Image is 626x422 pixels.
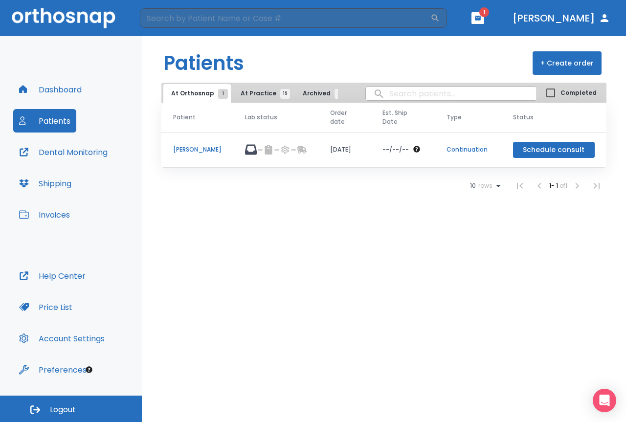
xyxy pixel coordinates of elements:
[447,145,490,154] p: Continuation
[366,84,537,103] input: search
[173,113,196,122] span: Patient
[479,7,489,17] span: 1
[509,9,614,27] button: [PERSON_NAME]
[13,109,76,133] button: Patients
[559,181,567,190] span: of 1
[13,203,76,226] button: Invoices
[163,84,338,103] div: tabs
[470,182,476,189] span: 10
[549,181,559,190] span: 1 - 1
[560,89,597,97] span: Completed
[13,172,77,195] button: Shipping
[382,145,423,154] div: The date will be available after approving treatment plan
[140,8,430,28] input: Search by Patient Name or Case #
[513,142,595,158] button: Schedule consult
[13,140,113,164] button: Dental Monitoring
[303,89,339,98] span: Archived
[50,404,76,415] span: Logout
[382,109,416,126] span: Est. Ship Date
[163,48,244,78] h1: Patients
[513,113,534,122] span: Status
[218,89,228,99] span: 1
[241,89,285,98] span: At Practice
[318,132,371,168] td: [DATE]
[13,327,111,350] button: Account Settings
[593,389,616,412] div: Open Intercom Messenger
[173,145,222,154] p: [PERSON_NAME]
[245,113,277,122] span: Lab status
[13,264,91,288] button: Help Center
[13,358,92,381] button: Preferences
[171,89,223,98] span: At Orthosnap
[13,295,78,319] button: Price List
[533,51,602,75] button: + Create order
[382,145,409,154] p: --/--/--
[85,365,93,374] div: Tooltip anchor
[280,89,290,99] span: 19
[447,113,462,122] span: Type
[12,8,115,28] img: Orthosnap
[330,109,352,126] span: Order date
[476,182,492,189] span: rows
[13,78,88,101] button: Dashboard
[335,89,344,99] span: 6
